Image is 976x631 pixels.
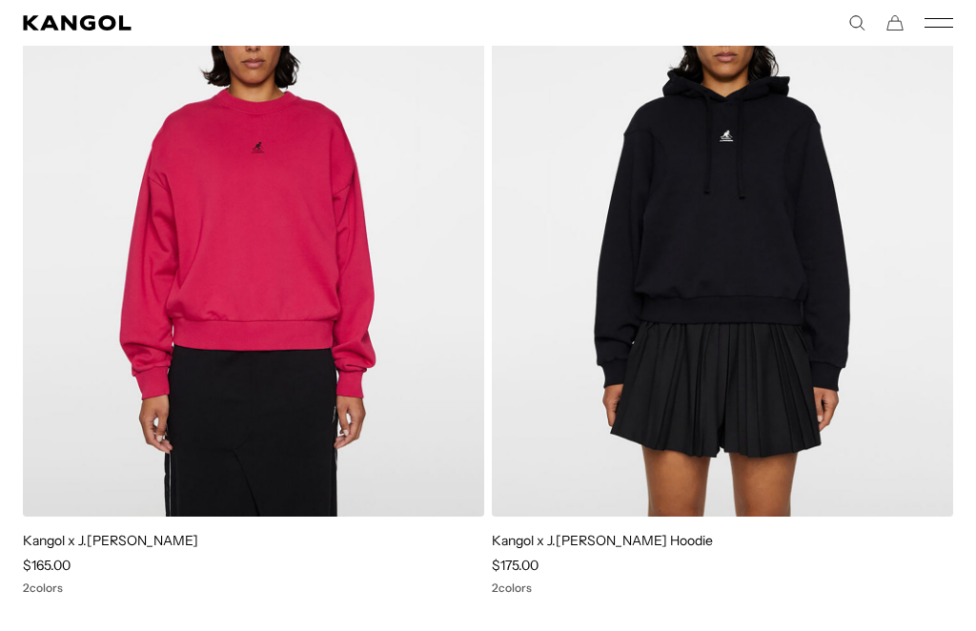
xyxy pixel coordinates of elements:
[886,14,904,31] button: Cart
[492,581,953,595] div: 2 colors
[23,532,198,549] a: Kangol x J.[PERSON_NAME]
[23,557,71,574] span: $165.00
[23,581,484,595] div: 2 colors
[492,557,539,574] span: $175.00
[848,14,865,31] summary: Search here
[925,14,953,31] button: Mobile Menu
[492,532,713,549] a: Kangol x J.[PERSON_NAME] Hoodie
[23,15,488,31] a: Kangol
